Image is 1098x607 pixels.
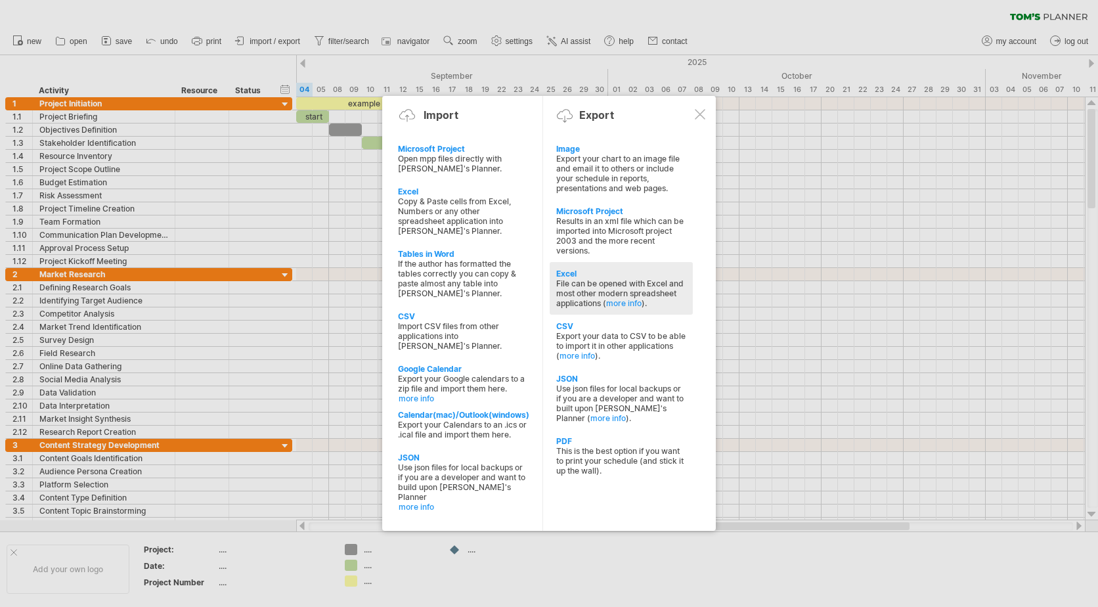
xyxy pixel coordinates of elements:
div: File can be opened with Excel and most other modern spreadsheet applications ( ). [556,279,686,308]
div: JSON [556,374,686,384]
a: more info [590,413,626,423]
div: Copy & Paste cells from Excel, Numbers or any other spreadsheet application into [PERSON_NAME]'s ... [398,196,528,236]
a: more info [399,502,529,512]
div: This is the best option if you want to print your schedule (and stick it up the wall). [556,446,686,476]
div: Export your chart to an image file and email it to others or include your schedule in reports, pr... [556,154,686,193]
div: Export [579,108,614,122]
div: If the author has formatted the tables correctly you can copy & paste almost any table into [PERS... [398,259,528,298]
div: Excel [398,187,528,196]
div: Export your data to CSV to be able to import it in other applications ( ). [556,331,686,361]
div: Microsoft Project [556,206,686,216]
a: more info [399,393,529,403]
div: Use json files for local backups or if you are a developer and want to built upon [PERSON_NAME]'s... [556,384,686,423]
div: Excel [556,269,686,279]
div: Image [556,144,686,154]
a: more info [560,351,595,361]
div: PDF [556,436,686,446]
div: Import [424,108,458,122]
div: Results in an xml file which can be imported into Microsoft project 2003 and the more recent vers... [556,216,686,256]
a: more info [606,298,642,308]
div: CSV [556,321,686,331]
div: Tables in Word [398,249,528,259]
